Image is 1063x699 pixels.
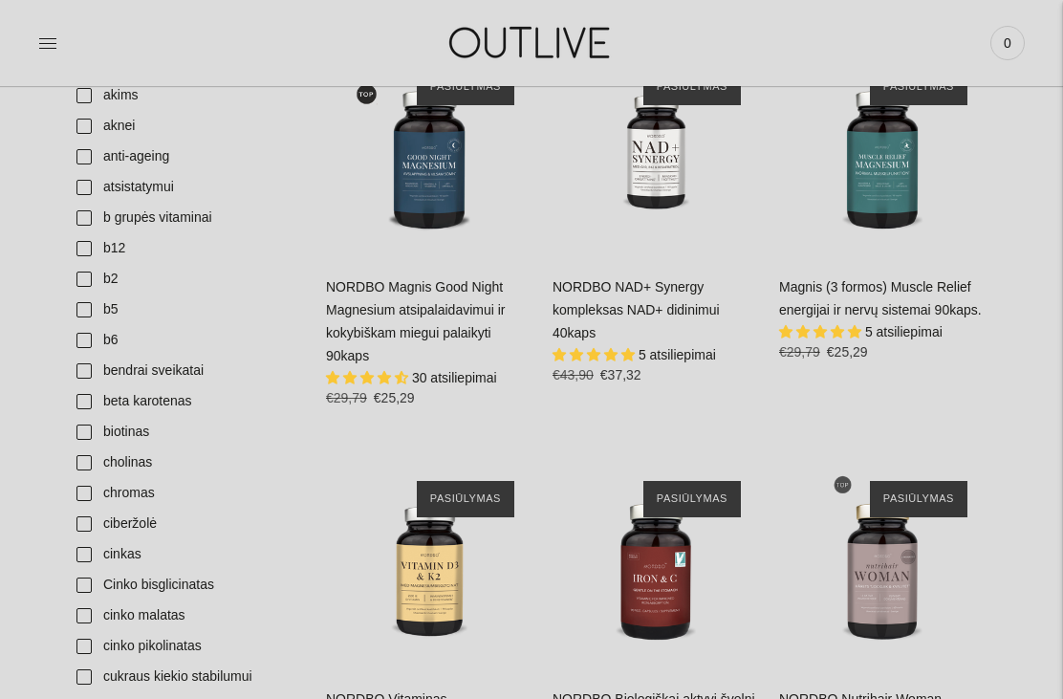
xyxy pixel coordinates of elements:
[865,324,943,339] span: 5 atsiliepimai
[65,111,307,142] a: aknei
[779,279,982,317] a: Magnis (3 formos) Muscle Relief energijai ir nervų sistemai 90kaps.
[65,233,307,264] a: b12
[65,203,307,233] a: b grupės vitaminai
[326,370,412,385] span: 4.70 stars
[65,662,307,692] a: cukraus kiekio stabilumui
[65,142,307,172] a: anti-ageing
[65,356,307,386] a: bendrai sveikatai
[553,50,760,257] a: NORDBO NAD+ Synergy kompleksas NAD+ didinimui 40kaps
[65,264,307,295] a: b2
[827,344,868,360] span: €25,29
[990,22,1025,64] a: 0
[65,386,307,417] a: beta karotenas
[374,390,415,405] span: €25,29
[326,462,533,669] a: NORDBO Vitaminas D3+K2+Magnis lengvai įsisavinamas 90kaps.
[65,417,307,448] a: biotinas
[65,448,307,478] a: cholinas
[553,347,639,362] span: 5.00 stars
[412,10,651,76] img: OUTLIVE
[65,631,307,662] a: cinko pikolinatas
[65,478,307,509] a: chromas
[553,462,760,669] a: NORDBO Biologiškai aktyvi švelni skrandžiui geležis su vitaminu C 90kaps
[994,30,1021,56] span: 0
[65,601,307,631] a: cinko malatas
[65,172,307,203] a: atsistatymui
[65,539,307,570] a: cinkas
[412,370,497,385] span: 30 atsiliepimai
[779,344,820,360] s: €29,79
[326,279,506,363] a: NORDBO Magnis Good Night Magnesium atsipalaidavimui ir kokybiškam miegui palaikyti 90kaps
[553,367,594,382] s: €43,90
[639,347,716,362] span: 5 atsiliepimai
[326,50,533,257] a: NORDBO Magnis Good Night Magnesium atsipalaidavimui ir kokybiškam miegui palaikyti 90kaps
[65,509,307,539] a: ciberžolė
[326,390,367,405] s: €29,79
[779,50,987,257] a: Magnis (3 formos) Muscle Relief energijai ir nervų sistemai 90kaps.
[553,279,720,340] a: NORDBO NAD+ Synergy kompleksas NAD+ didinimui 40kaps
[65,570,307,601] a: Cinko bisglicinatas
[65,295,307,325] a: b5
[65,80,307,111] a: akims
[65,325,307,356] a: b6
[779,462,987,669] a: NORDBO Nutrihair Woman kompleksas plaukų augimui 60 kaps
[779,324,865,339] span: 5.00 stars
[600,367,641,382] span: €37,32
